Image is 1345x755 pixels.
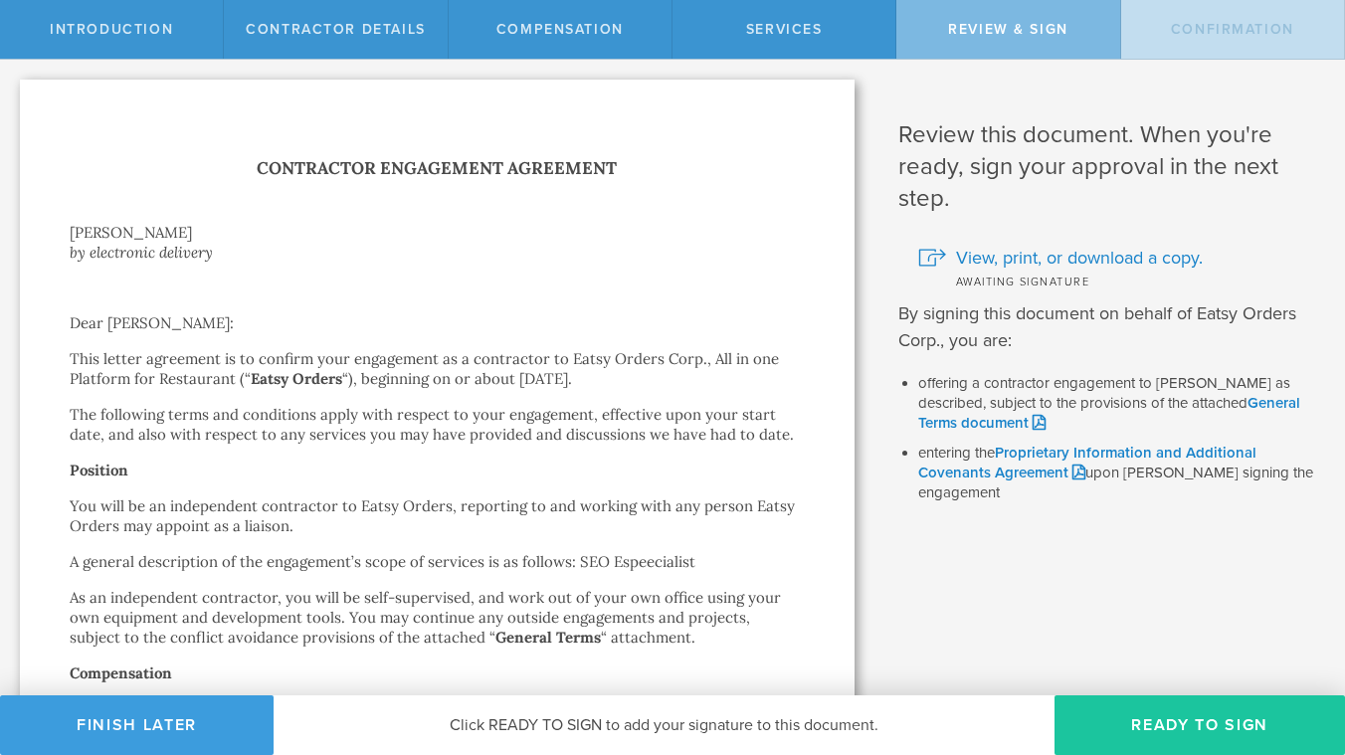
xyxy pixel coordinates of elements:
[948,21,1068,38] span: Review & sign
[70,588,805,648] p: As an independent contractor, you will be self-supervised, and work out of your own office using ...
[918,444,1256,482] a: Proprietary Information and Additional Covenants Agreement
[1246,600,1345,695] iframe: Chat Widget
[1055,695,1345,755] button: Ready to Sign
[251,369,342,388] strong: Eatsy Orders
[918,271,1315,290] div: Awaiting signature
[70,349,805,389] p: This letter agreement is to confirm your engagement as a contractor to Eatsy Orders Corp., All in...
[918,444,1315,503] li: entering the upon [PERSON_NAME] signing the engagement
[70,552,805,572] p: A general description of the engagement’s scope of services is as follows: SEO Espeecialist
[496,21,624,38] span: Compensation
[50,21,173,38] span: Introduction
[70,223,805,243] div: [PERSON_NAME]
[956,245,1203,271] span: View, print, or download a copy.
[274,695,1055,755] div: Click READY TO SIGN to add your signature to this document.
[70,313,805,333] p: Dear [PERSON_NAME]:
[898,300,1315,354] p: By signing this document on behalf of Eatsy Orders Corp., you are:
[495,628,601,647] strong: General Terms
[746,21,823,38] span: Services
[70,243,213,262] i: by electronic delivery
[246,21,426,38] span: Contractor details
[70,405,805,445] p: The following terms and conditions apply with respect to your engagement, effective upon your sta...
[918,374,1315,434] li: offering a contractor engagement to [PERSON_NAME] as described, subject to the provisions of the ...
[70,461,128,479] strong: Position
[70,496,805,536] p: You will be an independent contractor to Eatsy Orders, reporting to and working with any person E...
[1171,21,1294,38] span: Confirmation
[70,663,172,682] strong: Compensation
[70,154,805,183] h1: Contractor Engagement Agreement
[898,119,1315,215] h1: Review this document. When you're ready, sign your approval in the next step.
